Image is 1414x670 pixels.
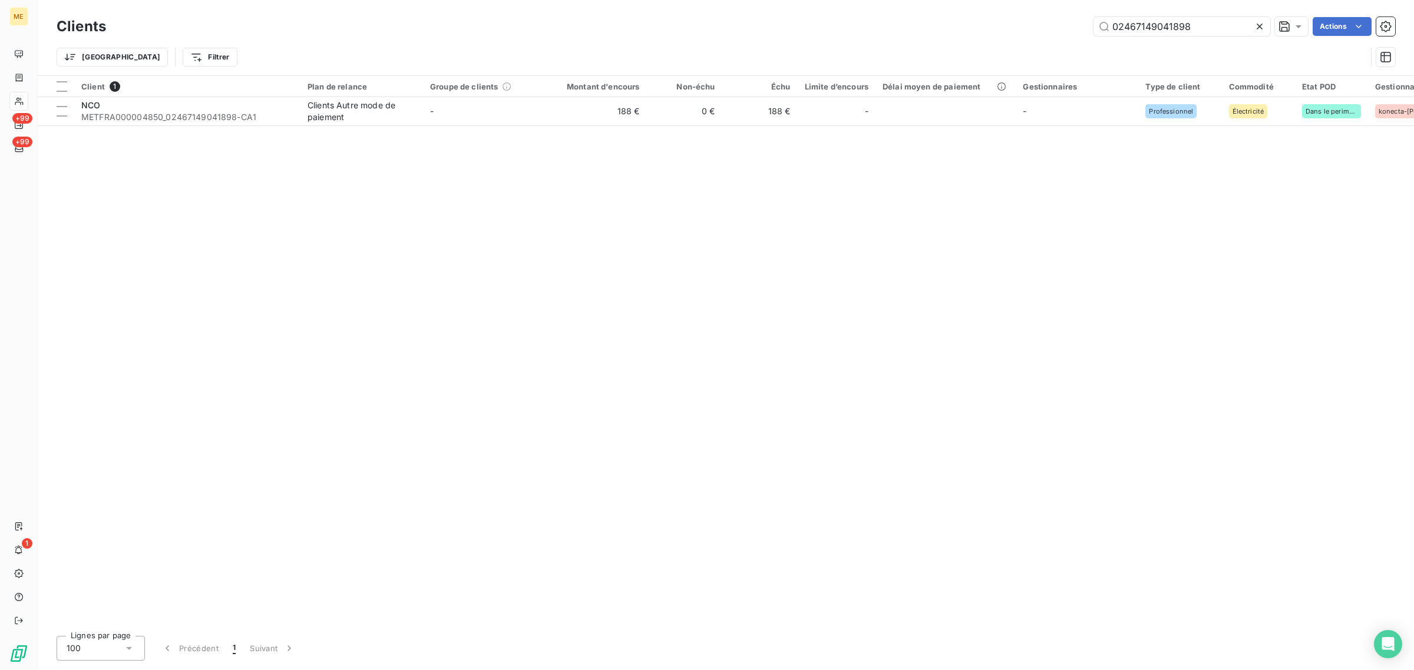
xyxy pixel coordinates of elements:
[183,48,237,67] button: Filtrer
[647,97,722,125] td: 0 €
[654,82,715,91] div: Non-échu
[1229,82,1288,91] div: Commodité
[883,82,1009,91] div: Délai moyen de paiement
[226,636,243,661] button: 1
[1313,17,1372,36] button: Actions
[1093,17,1270,36] input: Rechercher
[110,81,120,92] span: 1
[9,644,28,663] img: Logo LeanPay
[722,97,798,125] td: 188 €
[430,82,498,91] span: Groupe de clients
[1306,108,1357,115] span: Dans le perimetre
[233,642,236,654] span: 1
[81,82,105,91] span: Client
[81,100,100,110] span: NCO
[308,99,416,123] div: Clients Autre mode de paiement
[67,642,81,654] span: 100
[1302,82,1361,91] div: Etat POD
[546,97,647,125] td: 188 €
[1023,106,1026,116] span: -
[57,48,168,67] button: [GEOGRAPHIC_DATA]
[308,82,416,91] div: Plan de relance
[553,82,640,91] div: Montant d'encours
[1149,108,1193,115] span: Professionnel
[9,7,28,26] div: ME
[1374,630,1402,658] div: Open Intercom Messenger
[865,105,868,117] span: -
[1145,82,1214,91] div: Type de client
[243,636,302,661] button: Suivant
[430,106,434,116] span: -
[154,636,226,661] button: Précédent
[22,538,32,549] span: 1
[12,137,32,147] span: +99
[1023,82,1131,91] div: Gestionnaires
[81,111,293,123] span: METFRA000004850_02467149041898-CA1
[729,82,791,91] div: Échu
[805,82,868,91] div: Limite d’encours
[57,16,106,37] h3: Clients
[1233,108,1264,115] span: Électricité
[12,113,32,124] span: +99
